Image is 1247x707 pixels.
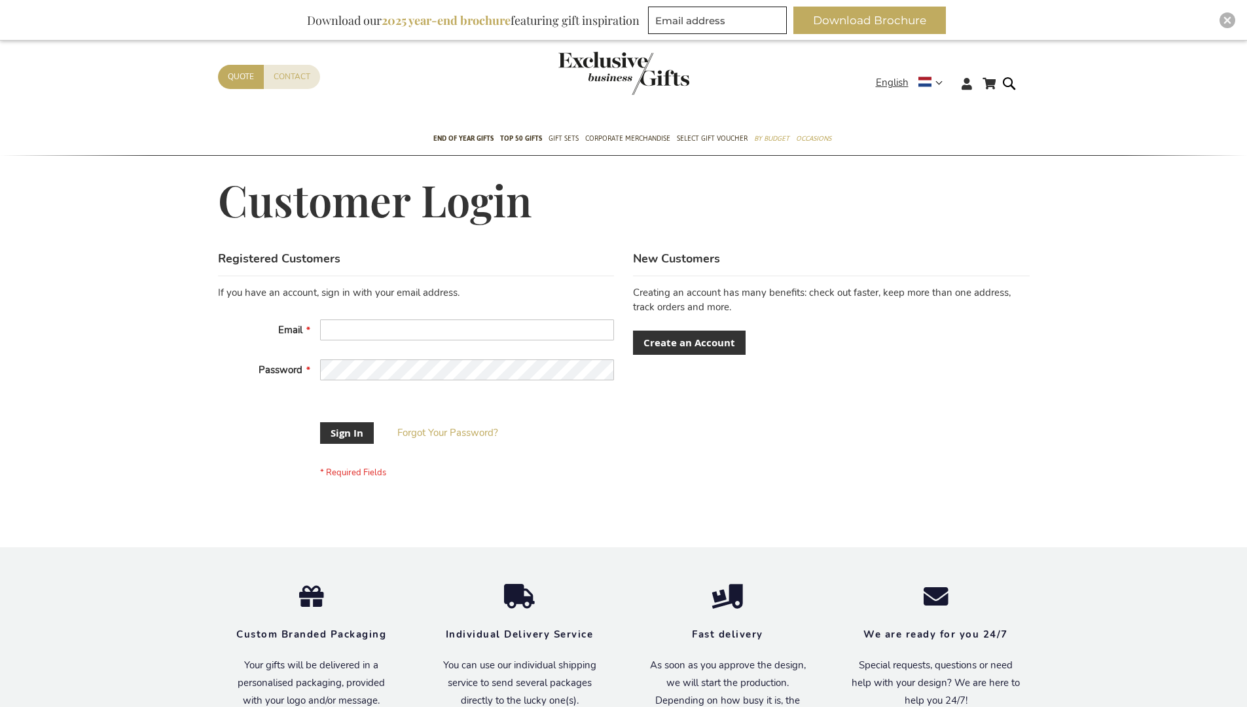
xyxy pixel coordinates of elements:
[278,323,302,336] span: Email
[1220,12,1235,28] div: Close
[320,319,614,340] input: Email
[793,7,946,34] button: Download Brochure
[876,75,951,90] div: English
[648,7,787,34] input: Email address
[382,12,511,28] b: 2025 year-end brochure
[397,426,498,439] span: Forgot Your Password?
[643,336,735,350] span: Create an Account
[754,132,789,145] span: By Budget
[677,132,748,145] span: Select Gift Voucher
[585,132,670,145] span: Corporate Merchandise
[236,628,386,641] strong: Custom Branded Packaging
[397,426,498,440] a: Forgot Your Password?
[633,286,1029,314] p: Creating an account has many benefits: check out faster, keep more than one address, track orders...
[1223,16,1231,24] img: Close
[633,331,746,355] a: Create an Account
[692,628,763,641] strong: Fast delivery
[433,132,494,145] span: End of year gifts
[500,132,542,145] span: TOP 50 Gifts
[218,172,532,228] span: Customer Login
[648,7,791,38] form: marketing offers and promotions
[863,628,1008,641] strong: We are ready for you 24/7
[301,7,645,34] div: Download our featuring gift inspiration
[218,65,264,89] a: Quote
[264,65,320,89] a: Contact
[876,75,909,90] span: English
[331,426,363,440] span: Sign In
[549,132,579,145] span: Gift Sets
[558,52,689,95] img: Exclusive Business gifts logo
[558,52,624,95] a: store logo
[218,286,614,300] div: If you have an account, sign in with your email address.
[633,251,720,266] strong: New Customers
[259,363,302,376] span: Password
[446,628,594,641] strong: Individual Delivery Service
[796,132,831,145] span: Occasions
[320,422,374,444] button: Sign In
[218,251,340,266] strong: Registered Customers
